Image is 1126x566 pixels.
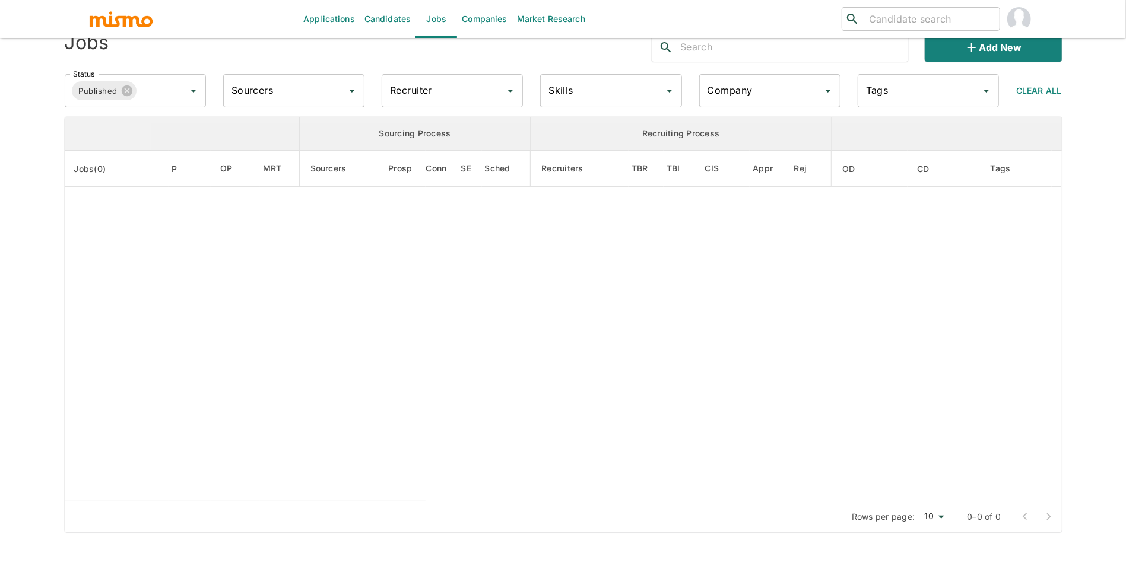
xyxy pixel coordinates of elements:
[260,151,299,187] th: Market Research Total
[388,151,426,187] th: Prospects
[661,82,678,99] button: Open
[72,84,125,98] span: Published
[65,31,109,55] h4: Jobs
[482,151,530,187] th: Sched
[185,82,202,99] button: Open
[842,162,871,176] span: OD
[65,117,1062,501] table: enhanced table
[864,11,995,27] input: Candidate search
[908,151,981,187] th: Created At
[1007,7,1031,31] img: Maria Lujan Ciommo
[925,33,1061,62] button: Add new
[299,117,531,151] th: Sourcing Process
[652,33,680,62] button: search
[920,508,949,525] div: 10
[299,151,388,187] th: Sourcers
[531,117,832,151] th: Recruiting Process
[917,162,945,176] span: CD
[664,151,694,187] th: To Be Interviewed
[852,511,915,523] p: Rows per page:
[820,82,836,99] button: Open
[426,151,458,187] th: Connections
[750,151,791,187] th: Approved
[172,162,192,176] span: P
[88,10,154,28] img: logo
[74,162,122,176] span: Jobs(0)
[680,38,908,57] input: Search
[72,81,137,100] div: Published
[694,151,750,187] th: Client Interview Scheduled
[531,151,629,187] th: Recruiters
[502,82,519,99] button: Open
[344,82,360,99] button: Open
[968,511,1001,523] p: 0–0 of 0
[1016,85,1061,96] span: Clear All
[211,151,260,187] th: Open Positions
[458,151,482,187] th: Sent Emails
[169,151,211,187] th: Priority
[978,82,995,99] button: Open
[73,69,94,79] label: Status
[832,151,908,187] th: Onboarding Date
[981,151,1043,187] th: Tags
[629,151,664,187] th: To Be Reviewed
[791,151,832,187] th: Rejected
